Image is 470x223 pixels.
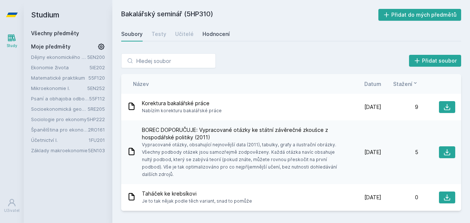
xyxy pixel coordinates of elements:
a: Španělština pro ekonomy - základní úroveň 1 (A0/A1) [31,126,88,133]
div: Soubory [121,30,143,38]
a: Uživatel [1,194,22,217]
a: Testy [151,27,166,41]
span: [DATE] [364,194,381,201]
a: Soubory [121,27,143,41]
a: Study [1,30,22,52]
button: Přidat do mých předmětů [378,9,462,21]
span: BOREC DOPORUČUJE: Vypracované otázky ke státní závěrečné zkoušce z hospodářské politiky (2011) [142,126,341,141]
button: Datum [364,80,381,88]
a: Mikroekonomie I. [31,84,87,92]
span: Nabízím korekturu bakalářské práce [142,107,222,114]
span: Korektura bakalářské práce [142,100,222,107]
a: 1FU201 [89,137,105,143]
a: Hodnocení [202,27,230,41]
div: 9 [381,103,418,111]
div: Učitelé [175,30,194,38]
div: Uživatel [4,208,20,213]
a: 55F120 [88,75,105,81]
div: Study [7,43,17,49]
input: Hledej soubor [121,53,216,68]
div: 5 [381,149,418,156]
a: 5IE202 [89,64,105,70]
a: 55F112 [89,96,105,101]
button: Stažení [393,80,418,88]
a: Psaní a obhajoba odborné práce [31,95,89,102]
a: Socioekonomická geografie [31,105,88,113]
a: Základy makroekonomie [31,147,88,154]
span: [DATE] [364,103,381,111]
a: Učitelé [175,27,194,41]
span: Moje předměty [31,43,71,50]
span: Stažení [393,80,412,88]
span: Vypracované otázky, obsahující nejnovější data (2011), tabulky, grafy a ilustrační obrázky. Všech... [142,141,341,178]
span: Taháček ke krebsíkovi [142,190,252,197]
a: Všechny předměty [31,30,79,36]
div: Hodnocení [202,30,230,38]
a: 5EN103 [88,147,105,153]
a: Účetnictví I. [31,136,89,144]
div: 0 [381,194,418,201]
span: [DATE] [364,149,381,156]
button: Přidat soubor [409,55,462,67]
a: 2RO161 [88,127,105,133]
a: 5EN200 [87,54,105,60]
a: Dějiny ekonomického myšlení [31,53,87,61]
h2: Bakalářský seminář (5HP310) [121,9,378,21]
a: Sociologie pro ekonomy [31,116,87,123]
span: Je to tak nějak podle těch variant, snad to pomůže [142,197,252,205]
div: Testy [151,30,166,38]
a: 5HP222 [87,116,105,122]
a: 5EN252 [87,85,105,91]
a: Ekonomie života [31,64,89,71]
a: Matematické praktikum [31,74,88,81]
a: 5RE205 [88,106,105,112]
button: Název [133,80,149,88]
